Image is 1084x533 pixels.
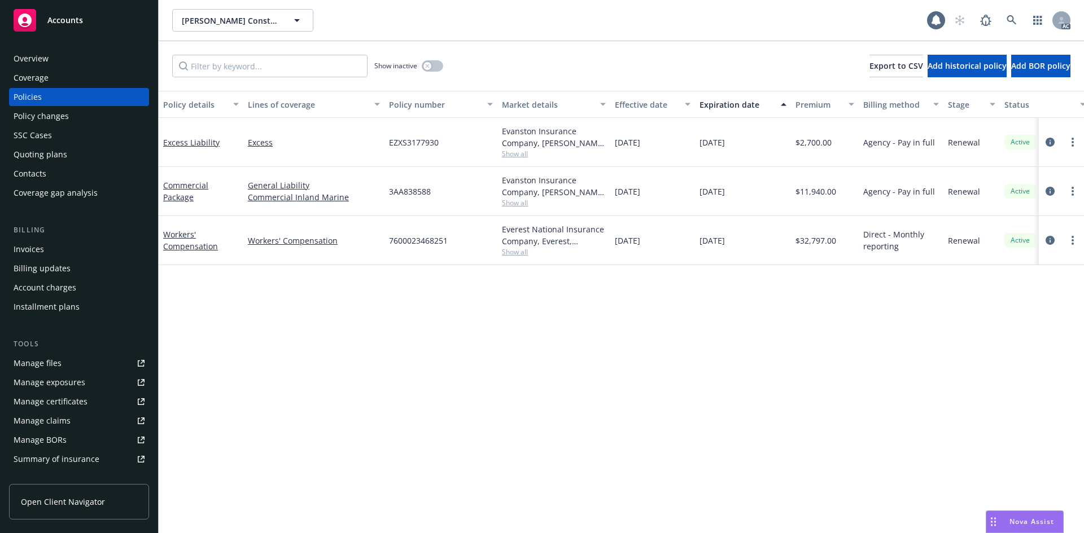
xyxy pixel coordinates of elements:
span: 3AA838588 [389,186,431,197]
a: Report a Bug [974,9,997,32]
button: Billing method [859,91,943,118]
div: Coverage gap analysis [14,184,98,202]
div: Tools [9,338,149,350]
div: Installment plans [14,298,80,316]
a: Manage claims [9,412,149,430]
a: circleInformation [1043,234,1057,247]
a: General Liability [248,179,380,191]
a: Workers' Compensation [248,235,380,246]
div: Policy changes [14,107,69,125]
div: Market details [502,99,593,111]
button: Lines of coverage [243,91,384,118]
span: Active [1009,235,1031,245]
a: Manage files [9,354,149,372]
span: Add historical policy [928,60,1007,71]
a: more [1066,234,1079,247]
a: Excess Liability [163,137,220,148]
a: Invoices [9,240,149,258]
div: Overview [14,50,49,68]
a: Start snowing [948,9,971,32]
div: Manage claims [14,412,71,430]
div: Policy number [389,99,480,111]
span: Active [1009,186,1031,196]
div: Evanston Insurance Company, [PERSON_NAME] Insurance, RT Specialty Insurance Services, LLC (RSG Sp... [502,125,606,149]
a: Quoting plans [9,146,149,164]
a: Policy changes [9,107,149,125]
a: Manage certificates [9,393,149,411]
span: Show all [502,149,606,158]
a: Manage exposures [9,373,149,391]
a: Accounts [9,5,149,36]
div: Drag to move [986,511,1000,532]
button: [PERSON_NAME] Construction & Development, Inc. [172,9,313,32]
span: [PERSON_NAME] Construction & Development, Inc. [182,15,279,27]
a: Overview [9,50,149,68]
button: Nova Assist [986,510,1064,533]
div: Policies [14,88,42,106]
input: Filter by keyword... [172,55,368,77]
div: Billing [9,224,149,236]
span: Open Client Navigator [21,496,105,508]
a: Workers' Compensation [163,229,218,252]
a: Billing updates [9,259,149,277]
span: Renewal [948,136,980,148]
div: Expiration date [700,99,774,111]
div: Invoices [14,240,44,258]
div: Manage exposures [14,373,85,391]
button: Effective date [610,91,695,118]
span: Add BOR policy [1011,60,1070,71]
span: [DATE] [700,186,725,197]
button: Policy details [159,91,243,118]
span: [DATE] [615,136,640,148]
button: Expiration date [695,91,791,118]
div: Everest National Insurance Company, Everest, Arrowhead General Insurance Agency, Inc. [502,223,606,247]
div: SSC Cases [14,126,52,144]
span: Accounts [47,16,83,25]
div: Manage certificates [14,393,88,411]
button: Premium [791,91,859,118]
button: Add BOR policy [1011,55,1070,77]
div: Stage [948,99,983,111]
span: Direct - Monthly reporting [863,228,939,252]
span: Export to CSV [869,60,923,71]
span: Agency - Pay in full [863,136,935,148]
div: Evanston Insurance Company, [PERSON_NAME] Insurance, RT Specialty Insurance Services, LLC (RSG Sp... [502,174,606,198]
div: Billing updates [14,259,71,277]
span: $11,940.00 [795,186,836,197]
div: Coverage [14,69,49,87]
span: [DATE] [615,186,640,197]
div: Manage BORs [14,431,67,449]
a: Coverage [9,69,149,87]
span: Renewal [948,186,980,197]
a: more [1066,184,1079,198]
span: Active [1009,137,1031,147]
div: Summary of insurance [14,450,99,468]
div: Billing method [863,99,926,111]
button: Stage [943,91,1000,118]
div: Policy details [163,99,226,111]
button: Market details [497,91,610,118]
a: circleInformation [1043,184,1057,198]
span: Nova Assist [1009,517,1054,526]
div: Account charges [14,279,76,297]
a: Account charges [9,279,149,297]
div: Status [1004,99,1073,111]
a: Search [1000,9,1023,32]
span: [DATE] [615,235,640,246]
a: Commercial Inland Marine [248,191,380,203]
a: Summary of insurance [9,450,149,468]
span: $32,797.00 [795,235,836,246]
a: Commercial Package [163,180,208,202]
span: Show all [502,198,606,208]
div: Manage files [14,354,62,372]
span: 7600023468251 [389,235,448,246]
span: Agency - Pay in full [863,186,935,197]
span: [DATE] [700,136,725,148]
a: Manage BORs [9,431,149,449]
span: Show inactive [374,61,417,71]
button: Export to CSV [869,55,923,77]
a: more [1066,135,1079,149]
a: Switch app [1026,9,1049,32]
span: $2,700.00 [795,136,832,148]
